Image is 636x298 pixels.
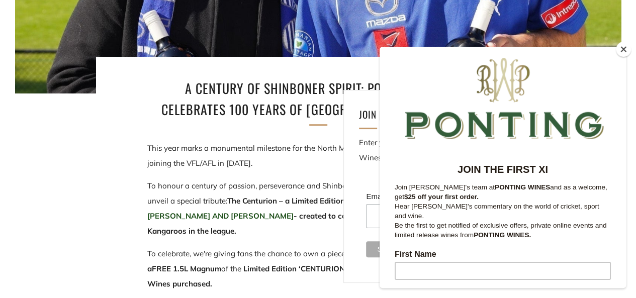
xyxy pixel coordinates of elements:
[25,146,99,154] strong: $25 off your first order.
[15,203,231,215] label: First Name
[147,181,472,206] span: To honour a century of passion, perseverance and Shinboner spirit, Ponting Wines is proud to unve...
[78,117,168,128] strong: JOIN THE FIRST XI
[115,137,170,144] strong: PONTING WINES
[147,196,475,236] strong: The Centurion – a Limited Edition 1.5L magnum of Shiraz - - created to commemorate 100 years of t...
[152,78,484,120] h1: A Century of Shinboner Spirit: Ponting Wines Celebrates 100 Years of [GEOGRAPHIC_DATA] in the AFL
[15,245,231,257] label: Last Name
[152,264,221,273] strong: FREE 1.5L Magnum
[359,135,599,165] p: Enter your email address below and get $25 off your first Ponting Wines order.
[94,184,151,192] strong: PONTING WINES.
[15,174,231,193] p: Be the first to get notified of exclusive offers, private online events and limited release wines...
[366,179,590,189] div: indicates required
[243,264,301,273] strong: Limited Edition ‘
[15,155,231,174] p: Hear [PERSON_NAME]'s commentary on the world of cricket, sport and wine.
[366,241,422,257] input: Subscribe
[15,136,231,155] p: Join [PERSON_NAME]'s team at and as a welcome, get
[221,264,241,273] span: of the
[616,42,631,57] button: Close
[359,106,587,123] h4: Join [PERSON_NAME]'s team at ponting Wines
[147,264,465,288] strong: CENTURION’ Shiraz with every dozen Ponting Wines purchased.
[147,143,486,168] span: This year marks a monumental milestone for the North Melbourne Football Club - 100 years since jo...
[147,249,487,273] span: To celebrate, we're giving fans the chance to own a piece of club history. For a limited time,
[366,189,590,203] label: Email Address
